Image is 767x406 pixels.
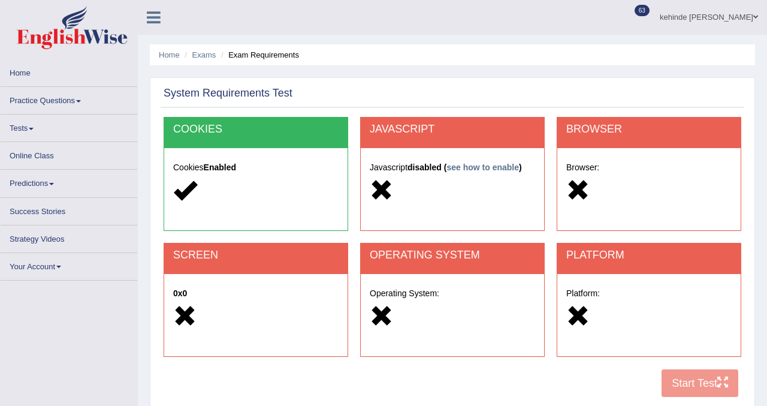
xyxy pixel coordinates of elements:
[370,249,535,261] h2: OPERATING SYSTEM
[370,124,535,136] h2: JAVASCRIPT
[218,49,299,61] li: Exam Requirements
[164,88,292,100] h2: System Requirements Test
[173,124,339,136] h2: COOKIES
[173,249,339,261] h2: SCREEN
[159,50,180,59] a: Home
[1,87,137,110] a: Practice Questions
[1,115,137,138] a: Tests
[1,198,137,221] a: Success Stories
[173,163,339,172] h5: Cookies
[566,163,732,172] h5: Browser:
[566,249,732,261] h2: PLATFORM
[446,163,519,172] a: see how to enable
[192,50,216,59] a: Exams
[1,59,137,83] a: Home
[566,124,732,136] h2: BROWSER
[1,170,137,193] a: Predictions
[370,163,535,172] h5: Javascript
[1,142,137,166] a: Online Class
[173,288,187,298] strong: 0x0
[204,163,236,172] strong: Enabled
[566,289,732,298] h5: Platform:
[407,163,522,172] strong: disabled ( )
[1,253,137,276] a: Your Account
[1,225,137,249] a: Strategy Videos
[370,289,535,298] h5: Operating System:
[635,5,650,16] span: 63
